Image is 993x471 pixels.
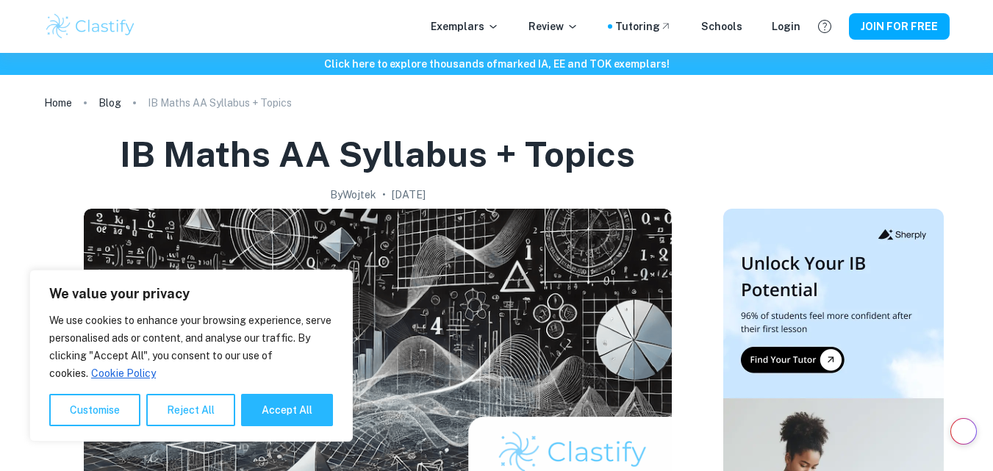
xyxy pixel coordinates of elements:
[120,131,635,178] h1: IB Maths AA Syllabus + Topics
[772,18,800,35] a: Login
[849,13,950,40] button: JOIN FOR FREE
[3,56,990,72] h6: Click here to explore thousands of marked IA, EE and TOK exemplars !
[44,93,72,113] a: Home
[146,394,235,426] button: Reject All
[528,18,578,35] p: Review
[330,187,376,203] h2: By Wojtek
[49,285,333,303] p: We value your privacy
[241,394,333,426] button: Accept All
[392,187,426,203] h2: [DATE]
[701,18,742,35] a: Schools
[49,312,333,382] p: We use cookies to enhance your browsing experience, serve personalised ads or content, and analys...
[49,394,140,426] button: Customise
[812,14,837,39] button: Help and Feedback
[382,187,386,203] p: •
[90,367,157,380] a: Cookie Policy
[615,18,672,35] a: Tutoring
[431,18,499,35] p: Exemplars
[44,12,137,41] img: Clastify logo
[148,95,292,111] p: IB Maths AA Syllabus + Topics
[29,270,353,442] div: We value your privacy
[98,93,121,113] a: Blog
